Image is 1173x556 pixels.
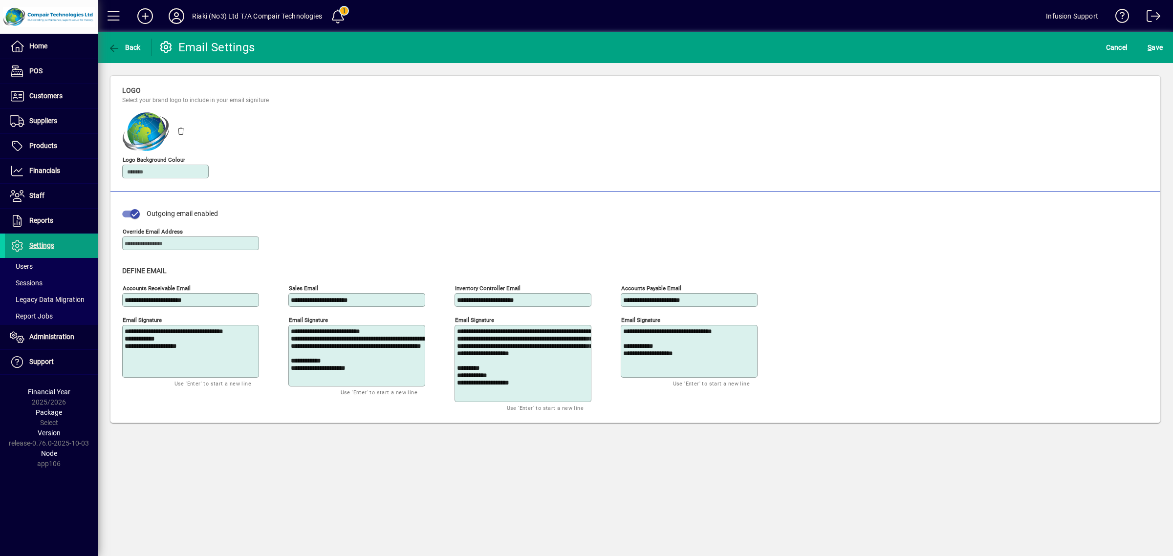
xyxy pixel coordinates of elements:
[174,378,251,389] mat-hint: Use 'Enter' to start a new line
[5,350,98,374] a: Support
[106,39,143,56] button: Back
[5,84,98,108] a: Customers
[28,388,70,396] span: Financial Year
[341,386,417,398] mat-hint: Use 'Enter' to start a new line
[108,43,141,51] span: Back
[29,67,43,75] span: POS
[10,296,85,303] span: Legacy Data Migration
[5,159,98,183] a: Financials
[455,284,521,291] mat-label: Inventory Controller Email
[289,316,328,323] mat-label: Email Signature
[123,316,162,323] mat-label: Email Signature
[289,284,318,291] mat-label: Sales email
[161,7,192,25] button: Profile
[122,96,420,105] div: Select your brand logo to include in your email signiture
[5,134,98,158] a: Products
[123,228,183,235] mat-label: Override Email Address
[169,119,193,143] button: Remove
[1104,39,1130,56] button: Cancel
[621,316,660,323] mat-label: Email Signature
[122,86,141,94] span: Logo
[36,408,62,416] span: Package
[29,192,44,199] span: Staff
[5,291,98,308] a: Legacy Data Migration
[29,241,54,249] span: Settings
[621,284,681,291] mat-label: Accounts Payable Email
[38,429,61,437] span: Version
[29,117,57,125] span: Suppliers
[159,40,255,55] div: Email Settings
[130,7,161,25] button: Add
[29,216,53,224] span: Reports
[5,258,98,275] a: Users
[10,279,43,287] span: Sessions
[29,167,60,174] span: Financials
[10,262,33,270] span: Users
[123,284,191,291] mat-label: Accounts receivable email
[5,109,98,133] a: Suppliers
[1046,8,1098,24] div: Infusion Support
[29,42,47,50] span: Home
[1148,43,1151,51] span: S
[147,210,218,217] span: Outgoing email enabled
[455,316,494,323] mat-label: Email Signature
[5,209,98,233] a: Reports
[41,449,57,457] span: Node
[673,378,750,389] mat-hint: Use 'Enter' to start a new line
[122,267,167,275] span: Define Email
[192,8,322,24] div: Riaki (No3) Ltd T/A Compair Technologies
[507,402,584,413] mat-hint: Use 'Enter' to start a new line
[10,312,53,320] span: Report Jobs
[5,308,98,324] a: Report Jobs
[98,39,152,56] app-page-header-button: Back
[5,184,98,208] a: Staff
[1145,39,1165,56] button: Save
[1106,40,1128,55] span: Cancel
[1108,2,1130,34] a: Knowledge Base
[1148,40,1163,55] span: ave
[5,325,98,349] a: Administration
[29,92,63,100] span: Customers
[1139,2,1161,34] a: Logout
[5,34,98,59] a: Home
[5,59,98,84] a: POS
[5,275,98,291] a: Sessions
[123,156,185,163] mat-label: Logo background colour
[29,142,57,150] span: Products
[29,333,74,341] span: Administration
[29,358,54,365] span: Support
